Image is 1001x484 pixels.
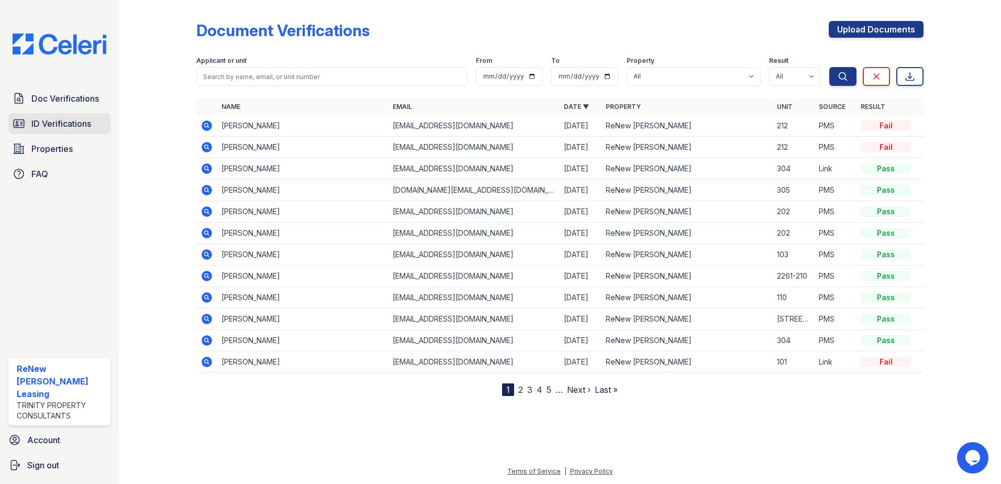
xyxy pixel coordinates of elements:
td: [PERSON_NAME] [217,180,388,201]
td: 304 [773,330,815,351]
td: ReNew [PERSON_NAME] [602,115,773,137]
td: [EMAIL_ADDRESS][DOMAIN_NAME] [388,351,560,373]
iframe: chat widget [957,442,991,474]
td: [DATE] [560,201,602,223]
a: Result [861,103,885,111]
td: [PERSON_NAME] [217,266,388,287]
td: [DATE] [560,223,602,244]
td: PMS [815,244,857,266]
td: [DOMAIN_NAME][EMAIL_ADDRESS][DOMAIN_NAME] [388,180,560,201]
div: Pass [861,206,911,217]
td: PMS [815,115,857,137]
div: ReNew [PERSON_NAME] Leasing [17,362,106,400]
td: [EMAIL_ADDRESS][DOMAIN_NAME] [388,266,560,287]
td: ReNew [PERSON_NAME] [602,137,773,158]
label: To [551,57,560,65]
td: [DATE] [560,137,602,158]
td: [PERSON_NAME] [217,137,388,158]
td: [DATE] [560,309,602,330]
button: Sign out [4,455,115,476]
td: 103 [773,244,815,266]
label: Result [769,57,788,65]
span: FAQ [31,168,48,180]
td: [EMAIL_ADDRESS][DOMAIN_NAME] [388,115,560,137]
td: Link [815,351,857,373]
span: Sign out [27,459,59,471]
td: [EMAIL_ADDRESS][DOMAIN_NAME] [388,201,560,223]
td: ReNew [PERSON_NAME] [602,158,773,180]
td: [PERSON_NAME] [217,244,388,266]
td: ReNew [PERSON_NAME] [602,287,773,309]
a: Date ▼ [564,103,589,111]
a: FAQ [8,163,110,184]
div: Fail [861,120,911,131]
div: Document Verifications [196,21,370,40]
td: [STREET_ADDRESS] [773,309,815,330]
td: 110 [773,287,815,309]
td: [DATE] [560,180,602,201]
td: [PERSON_NAME] [217,351,388,373]
div: Pass [861,271,911,281]
a: Next › [567,384,591,395]
td: PMS [815,201,857,223]
td: PMS [815,180,857,201]
a: Privacy Policy [570,467,613,475]
td: [PERSON_NAME] [217,223,388,244]
div: Pass [861,228,911,238]
a: Doc Verifications [8,88,110,109]
a: 4 [537,384,542,395]
td: Link [815,158,857,180]
a: 2 [518,384,523,395]
a: Email [393,103,412,111]
td: ReNew [PERSON_NAME] [602,223,773,244]
td: [EMAIL_ADDRESS][DOMAIN_NAME] [388,223,560,244]
div: 1 [502,383,514,396]
a: Unit [777,103,793,111]
span: … [555,383,563,396]
td: PMS [815,137,857,158]
td: PMS [815,309,857,330]
td: [PERSON_NAME] [217,309,388,330]
td: 305 [773,180,815,201]
a: 3 [527,384,532,395]
div: Pass [861,292,911,303]
td: ReNew [PERSON_NAME] [602,351,773,373]
td: [EMAIL_ADDRESS][DOMAIN_NAME] [388,244,560,266]
td: [EMAIL_ADDRESS][DOMAIN_NAME] [388,309,560,330]
span: Properties [31,142,73,155]
a: 5 [547,384,551,395]
td: [DATE] [560,266,602,287]
td: ReNew [PERSON_NAME] [602,201,773,223]
td: [PERSON_NAME] [217,201,388,223]
div: Trinity Property Consultants [17,400,106,421]
td: ReNew [PERSON_NAME] [602,330,773,351]
td: ReNew [PERSON_NAME] [602,309,773,330]
a: Terms of Service [507,467,561,475]
label: Applicant or unit [196,57,247,65]
td: PMS [815,330,857,351]
span: Account [27,434,60,446]
label: Property [627,57,654,65]
td: PMS [815,223,857,244]
td: [DATE] [560,287,602,309]
a: Account [4,430,115,450]
td: [EMAIL_ADDRESS][DOMAIN_NAME] [388,287,560,309]
a: Upload Documents [829,21,924,38]
a: Source [819,103,846,111]
td: [DATE] [560,244,602,266]
td: 212 [773,115,815,137]
td: [PERSON_NAME] [217,158,388,180]
a: Property [606,103,641,111]
div: Pass [861,185,911,195]
td: [DATE] [560,330,602,351]
div: Fail [861,357,911,367]
td: 101 [773,351,815,373]
a: Last » [595,384,618,395]
div: Pass [861,249,911,260]
td: ReNew [PERSON_NAME] [602,266,773,287]
td: [DATE] [560,158,602,180]
span: Doc Verifications [31,92,99,105]
td: 202 [773,201,815,223]
td: [EMAIL_ADDRESS][DOMAIN_NAME] [388,158,560,180]
td: [PERSON_NAME] [217,287,388,309]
